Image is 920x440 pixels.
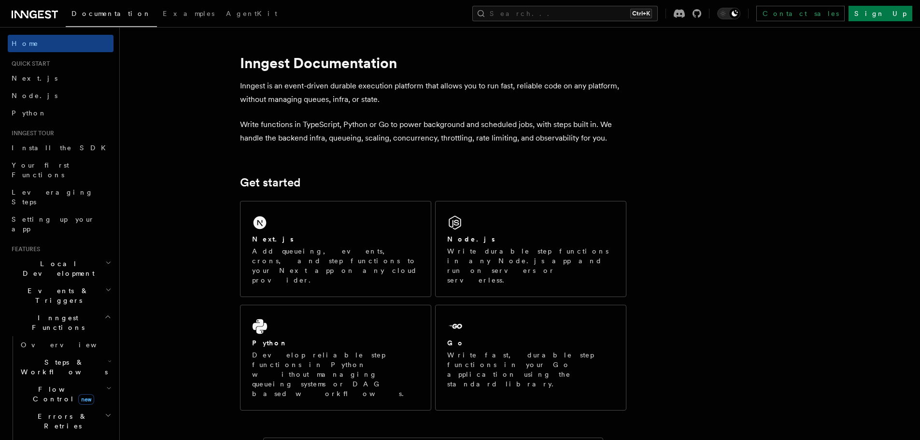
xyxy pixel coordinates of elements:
[17,354,113,381] button: Steps & Workflows
[17,384,106,404] span: Flow Control
[12,74,57,82] span: Next.js
[8,156,113,184] a: Your first Functions
[8,87,113,104] a: Node.js
[717,8,740,19] button: Toggle dark mode
[447,246,614,285] p: Write durable step functions in any Node.js app and run on servers or serverless.
[8,313,104,332] span: Inngest Functions
[8,70,113,87] a: Next.js
[240,201,431,297] a: Next.jsAdd queueing, events, crons, and step functions to your Next app on any cloud provider.
[435,305,626,411] a: GoWrite fast, durable step functions in your Go application using the standard library.
[66,3,157,27] a: Documentation
[8,211,113,238] a: Setting up your app
[8,259,105,278] span: Local Development
[21,341,120,349] span: Overview
[71,10,151,17] span: Documentation
[8,245,40,253] span: Features
[8,309,113,336] button: Inngest Functions
[630,9,652,18] kbd: Ctrl+K
[12,92,57,99] span: Node.js
[8,184,113,211] a: Leveraging Steps
[240,54,626,71] h1: Inngest Documentation
[435,201,626,297] a: Node.jsWrite durable step functions in any Node.js app and run on servers or serverless.
[12,188,93,206] span: Leveraging Steps
[17,412,105,431] span: Errors & Retries
[220,3,283,26] a: AgentKit
[240,79,626,106] p: Inngest is an event-driven durable execution platform that allows you to run fast, reliable code ...
[8,35,113,52] a: Home
[8,129,54,137] span: Inngest tour
[12,109,47,117] span: Python
[756,6,845,21] a: Contact sales
[252,350,419,398] p: Develop reliable step functions in Python without managing queueing systems or DAG based workflows.
[8,60,50,68] span: Quick start
[447,338,465,348] h2: Go
[12,144,112,152] span: Install the SDK
[240,176,300,189] a: Get started
[8,286,105,305] span: Events & Triggers
[8,104,113,122] a: Python
[8,139,113,156] a: Install the SDK
[447,350,614,389] p: Write fast, durable step functions in your Go application using the standard library.
[226,10,277,17] span: AgentKit
[78,394,94,405] span: new
[163,10,214,17] span: Examples
[12,161,69,179] span: Your first Functions
[157,3,220,26] a: Examples
[12,39,39,48] span: Home
[17,336,113,354] a: Overview
[849,6,912,21] a: Sign Up
[8,282,113,309] button: Events & Triggers
[12,215,95,233] span: Setting up your app
[240,305,431,411] a: PythonDevelop reliable step functions in Python without managing queueing systems or DAG based wo...
[240,118,626,145] p: Write functions in TypeScript, Python or Go to power background and scheduled jobs, with steps bu...
[447,234,495,244] h2: Node.js
[8,255,113,282] button: Local Development
[17,381,113,408] button: Flow Controlnew
[252,338,288,348] h2: Python
[17,357,108,377] span: Steps & Workflows
[252,234,294,244] h2: Next.js
[17,408,113,435] button: Errors & Retries
[252,246,419,285] p: Add queueing, events, crons, and step functions to your Next app on any cloud provider.
[472,6,658,21] button: Search...Ctrl+K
